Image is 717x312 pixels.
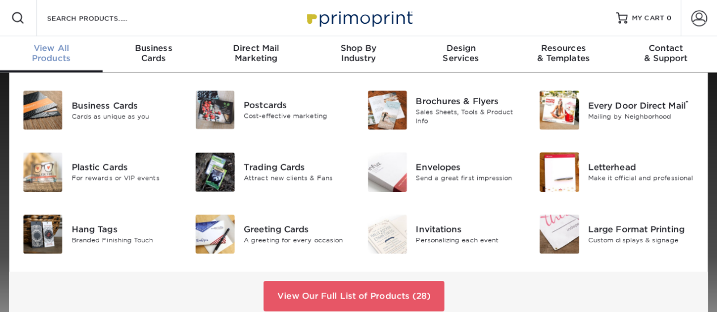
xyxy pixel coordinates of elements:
img: Business Cards [23,91,62,130]
div: Postcards [244,99,350,112]
span: Resources [512,43,615,53]
span: Shop By [307,43,410,53]
a: Contact& Support [614,36,717,72]
span: 0 [667,14,672,22]
a: Large Format Printing Large Format Printing Custom displays & signage [539,210,694,258]
a: Postcards Postcards Cost-effective marketing [195,86,350,134]
a: BusinessCards [103,36,205,72]
a: Shop ByIndustry [307,36,410,72]
a: Greeting Cards Greeting Cards A greeting for every occasion [195,210,350,258]
a: Business Cards Business Cards Cards as unique as you [23,86,178,134]
a: DesignServices [410,36,512,72]
a: Envelopes Envelopes Send a great first impression [367,148,523,196]
a: Plastic Cards Plastic Cards For rewards or VIP events [23,148,178,196]
div: Cards [103,43,205,63]
img: Every Door Direct Mail [540,91,579,130]
div: Marketing [205,43,307,63]
a: Invitations Invitations Personalizing each event [367,210,523,258]
div: Custom displays & signage [588,236,695,245]
div: Attract new clients & Fans [244,174,350,183]
img: Trading Cards [196,152,235,191]
span: Design [410,43,512,53]
sup: ® [686,99,689,107]
div: Every Door Direct Mail [588,99,695,112]
div: Cards as unique as you [71,112,178,121]
div: Large Format Printing [588,223,695,236]
a: Brochures & Flyers Brochures & Flyers Sales Sheets, Tools & Product Info [367,86,523,134]
img: Brochures & Flyers [368,91,407,130]
div: & Support [614,43,717,63]
div: Make it official and professional [588,174,695,183]
span: Contact [614,43,717,53]
a: Trading Cards Trading Cards Attract new clients & Fans [195,148,350,196]
a: Direct MailMarketing [205,36,307,72]
div: Business Cards [71,99,178,112]
span: Business [103,43,205,53]
input: SEARCH PRODUCTS..... [46,11,156,25]
div: Greeting Cards [244,223,350,236]
div: & Templates [512,43,615,63]
div: Brochures & Flyers [416,95,523,107]
div: Mailing by Neighborhood [588,112,695,121]
div: A greeting for every occasion [244,236,350,245]
div: Hang Tags [71,223,178,236]
a: Hang Tags Hang Tags Branded Finishing Touch [23,210,178,258]
div: Trading Cards [244,161,350,174]
div: Personalizing each event [416,236,523,245]
img: Envelopes [368,152,407,191]
div: Industry [307,43,410,63]
img: Large Format Printing [540,215,579,254]
a: Every Door Direct Mail Every Door Direct Mail® Mailing by Neighborhood [539,86,694,134]
div: Cost-effective marketing [244,112,350,121]
div: Services [410,43,512,63]
img: Plastic Cards [23,152,62,191]
div: Branded Finishing Touch [71,236,178,245]
div: Letterhead [588,161,695,174]
a: Letterhead Letterhead Make it official and professional [539,148,694,196]
div: For rewards or VIP events [71,174,178,183]
img: Postcards [196,91,235,129]
a: View Our Full List of Products (28) [264,281,444,311]
img: Greeting Cards [196,215,235,254]
span: Direct Mail [205,43,307,53]
div: Envelopes [416,161,523,174]
img: Invitations [368,215,407,254]
div: Invitations [416,223,523,236]
div: Send a great first impression [416,174,523,183]
img: Letterhead [540,152,579,191]
a: Resources& Templates [512,36,615,72]
img: Hang Tags [23,215,62,254]
div: Sales Sheets, Tools & Product Info [416,107,523,126]
div: Plastic Cards [71,161,178,174]
span: MY CART [632,14,664,23]
img: Primoprint [302,6,415,30]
